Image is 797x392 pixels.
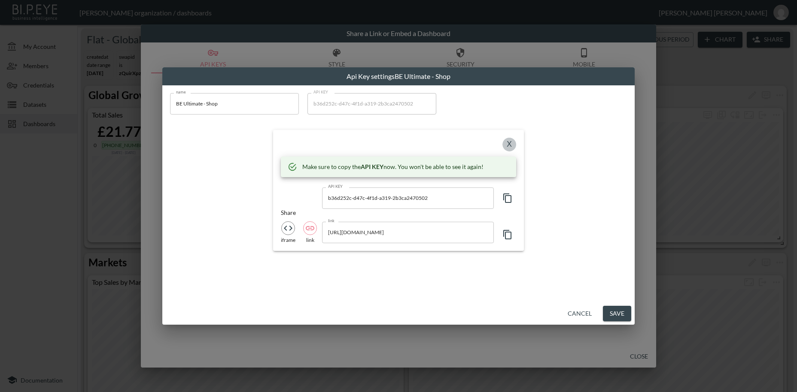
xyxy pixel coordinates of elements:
button: link [303,221,317,235]
div: iframe [281,237,295,243]
h2: Api Key settings BE Ultimate - Shop [162,67,635,85]
div: Make sure to copy the now. You won't be able to see it again! [302,159,484,175]
button: iframe [281,221,295,235]
label: API KEY [313,89,329,95]
label: name [176,89,186,95]
label: link [328,218,335,223]
button: X [502,138,516,151]
label: API KEY [328,184,343,189]
b: API KEY [361,163,383,170]
div: link [306,237,314,243]
div: Share [281,209,317,221]
button: Cancel [564,306,595,322]
button: Save [603,306,631,322]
